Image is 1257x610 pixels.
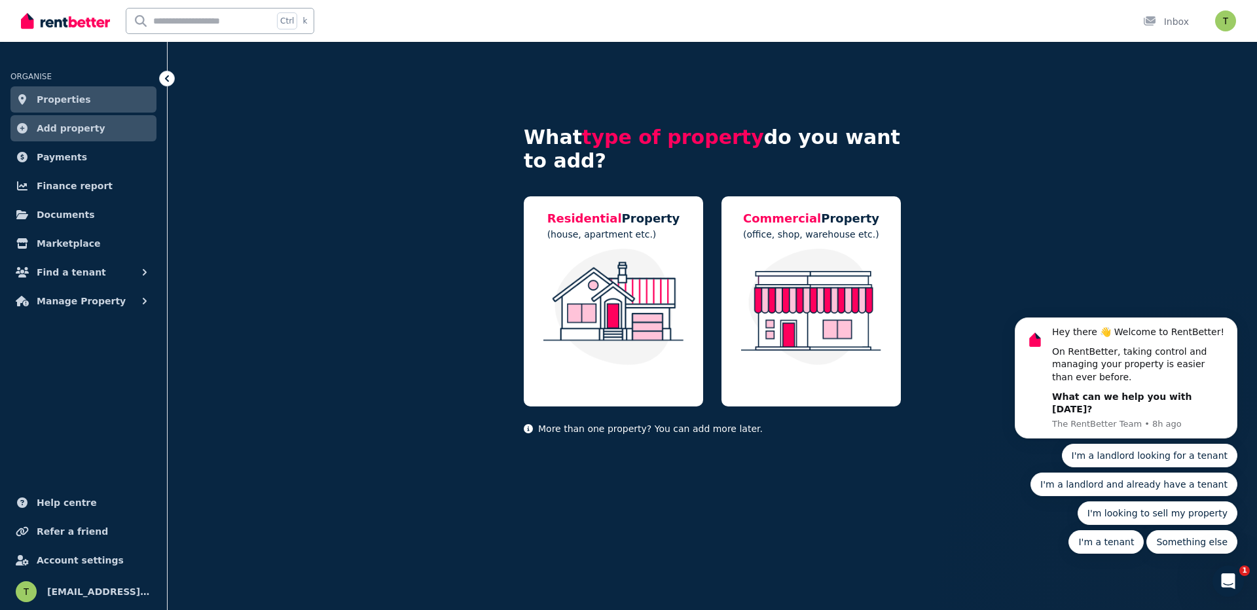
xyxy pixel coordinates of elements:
span: Refer a friend [37,524,108,539]
span: Manage Property [37,293,126,309]
img: Commercial Property [735,249,888,365]
a: Account settings [10,547,156,573]
span: Help centre [37,495,97,511]
h4: What do you want to add? [524,126,901,173]
img: tafef98437@euleina.com [1215,10,1236,31]
img: Residential Property [537,249,690,365]
a: Properties [10,86,156,113]
span: 1 [1239,565,1250,576]
span: Documents [37,207,95,223]
p: (office, shop, warehouse etc.) [743,228,879,241]
a: Add property [10,115,156,141]
span: ORGANISE [10,72,52,81]
span: k [302,16,307,26]
span: Commercial [743,211,821,225]
span: Account settings [37,552,124,568]
span: Residential [547,211,622,225]
div: Inbox [1143,15,1189,28]
p: (house, apartment etc.) [547,228,680,241]
span: Payments [37,149,87,165]
span: Add property [37,120,105,136]
span: [EMAIL_ADDRESS][DOMAIN_NAME] [47,584,151,600]
iframe: Intercom live chat [1212,565,1244,597]
h5: Property [743,209,879,228]
h5: Property [547,209,680,228]
button: Find a tenant [10,259,156,285]
button: Manage Property [10,288,156,314]
a: Refer a friend [10,518,156,545]
span: Finance report [37,178,113,194]
p: More than one property? You can add more later. [524,422,901,435]
span: type of property [582,126,764,149]
span: Properties [37,92,91,107]
a: Finance report [10,173,156,199]
span: Find a tenant [37,264,106,280]
span: Marketplace [37,236,100,251]
a: Marketplace [10,230,156,257]
a: Payments [10,144,156,170]
iframe: Intercom notifications message [995,201,1257,575]
img: tafef98437@euleina.com [16,581,37,602]
a: Help centre [10,490,156,516]
a: Documents [10,202,156,228]
img: RentBetter [21,11,110,31]
span: Ctrl [277,12,297,29]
